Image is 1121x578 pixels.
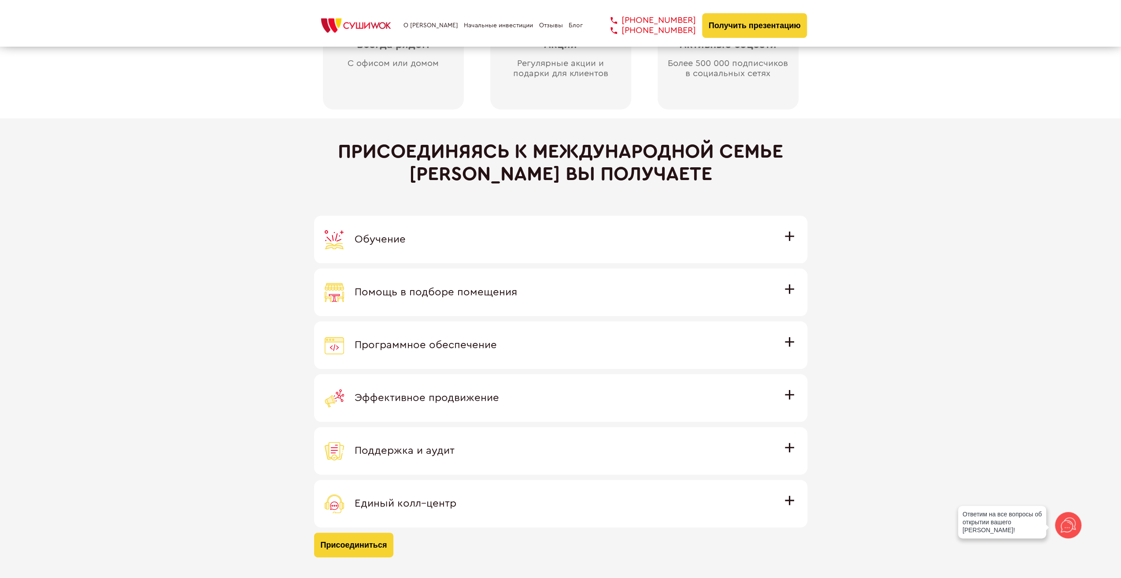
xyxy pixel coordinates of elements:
a: О [PERSON_NAME] [403,22,458,29]
a: Блог [569,22,583,29]
img: СУШИWOK [314,16,398,35]
span: Обучение [355,234,406,245]
span: Единый колл–центр [355,498,456,509]
a: Начальные инвестиции [464,22,533,29]
div: С офисом или домом [348,59,439,69]
a: [PHONE_NUMBER] [597,26,696,36]
button: Присоединиться [314,533,394,557]
a: [PHONE_NUMBER] [597,15,696,26]
span: Помощь в подборе помещения [355,287,517,298]
a: Отзывы [539,22,563,29]
div: Более 500 000 подписчиков в социальных сетях [666,59,790,79]
span: Эффективное продвижение [355,393,499,403]
div: Регулярные акции и подарки для клиентов [499,59,622,79]
div: Ответим на все вопросы об открытии вашего [PERSON_NAME]! [958,506,1046,538]
span: Поддержка и аудит [355,445,455,456]
h2: Присоединяясь к международной семье [PERSON_NAME] вы получаете [314,140,807,185]
button: Получить презентацию [702,13,807,38]
span: Программное обеспечение [355,340,497,350]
